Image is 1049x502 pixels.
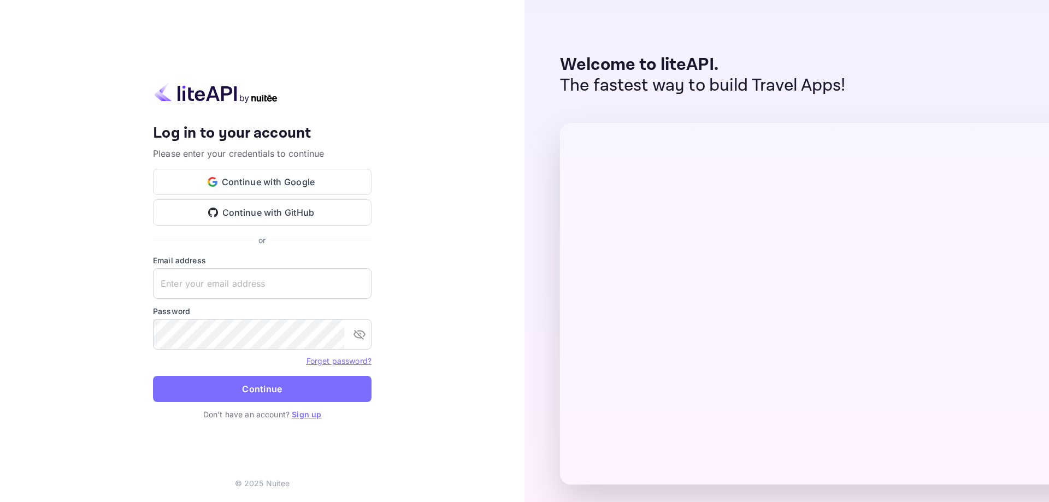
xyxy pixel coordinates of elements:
p: © 2025 Nuitee [235,477,290,489]
button: Continue [153,376,372,402]
button: Continue with Google [153,169,372,195]
label: Email address [153,255,372,266]
p: Welcome to liteAPI. [560,55,846,75]
p: Don't have an account? [153,409,372,420]
button: Continue with GitHub [153,199,372,226]
a: Sign up [292,410,321,419]
button: toggle password visibility [349,323,370,345]
label: Password [153,305,372,317]
input: Enter your email address [153,268,372,299]
p: or [258,234,266,246]
p: Please enter your credentials to continue [153,147,372,160]
img: liteapi [153,82,279,103]
a: Forget password? [307,356,372,365]
p: The fastest way to build Travel Apps! [560,75,846,96]
a: Forget password? [307,355,372,366]
h4: Log in to your account [153,124,372,143]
